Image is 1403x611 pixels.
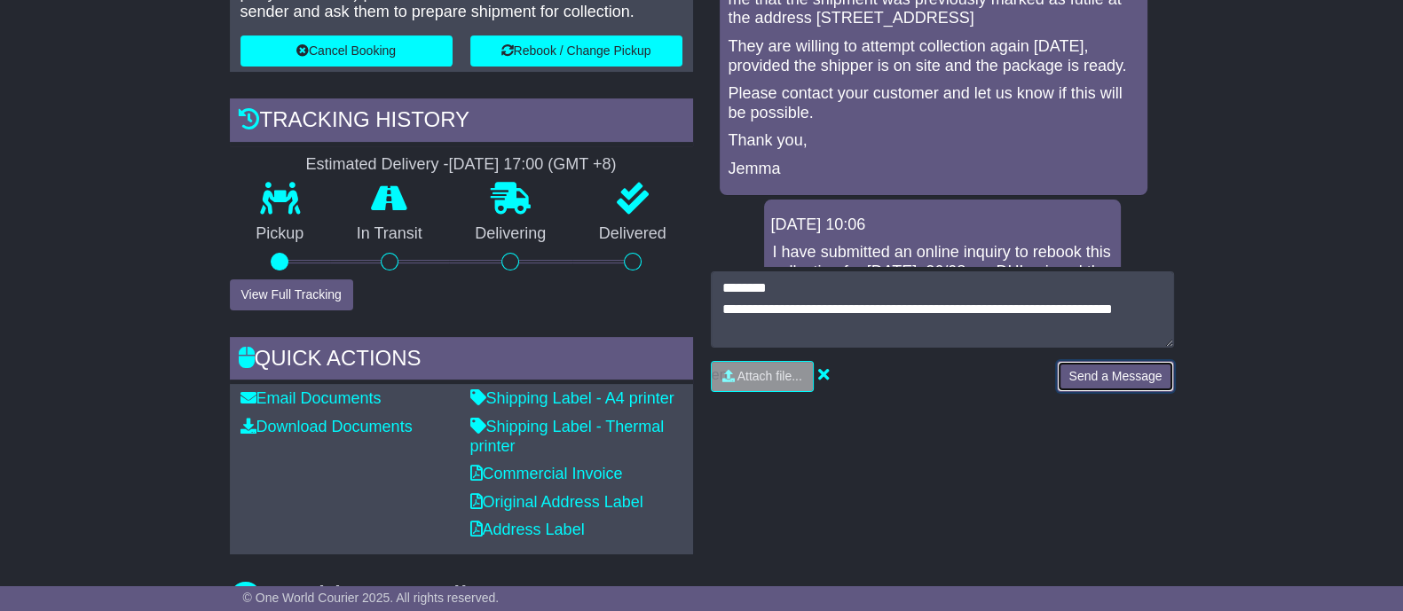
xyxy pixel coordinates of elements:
button: Rebook / Change Pickup [470,35,682,67]
p: Jemma [729,160,1139,179]
button: View Full Tracking [230,279,353,310]
a: Shipping Label - Thermal printer [470,418,665,455]
p: Delivered [572,224,693,244]
p: Delivering [449,224,573,244]
div: [DATE] 17:00 (GMT +8) [449,155,617,175]
span: © One World Courier 2025. All rights reserved. [243,591,500,605]
button: Send a Message [1057,361,1173,392]
div: Tracking history [230,98,693,146]
p: In Transit [330,224,449,244]
p: They are willing to attempt collection again [DATE], provided the shipper is on site and the pack... [729,37,1139,75]
p: I have submitted an online inquiry to rebook this collection for [DATE], 26/08, as DHL missed the... [773,243,1112,319]
button: Cancel Booking [240,35,453,67]
div: Estimated Delivery - [230,155,693,175]
p: Please contact your customer and let us know if this will be possible. [729,84,1139,122]
p: Thank you, [729,131,1139,151]
a: Original Address Label [470,493,643,511]
a: Address Label [470,521,585,538]
a: Commercial Invoice [470,465,623,482]
div: Quick Actions [230,337,693,385]
p: Pickup [230,224,331,244]
a: Shipping Label - A4 printer [470,389,674,407]
div: [DATE] 10:06 [771,215,1114,235]
a: Email Documents [240,389,382,407]
a: Download Documents [240,418,413,435]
